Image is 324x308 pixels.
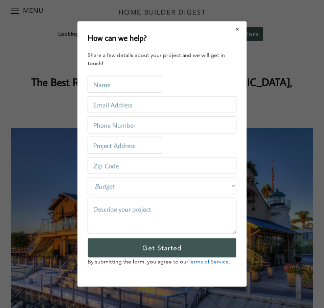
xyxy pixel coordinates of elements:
[188,258,229,265] a: Terms of Service
[88,157,236,174] input: Zip Code
[88,116,236,133] input: Phone Number
[88,31,147,44] h2: How can we help?
[88,258,236,266] p: By submitting the form, you agree to our .
[88,51,236,67] div: Share a few details about your project and we will get in touch!
[88,238,236,258] input: Get Started
[88,137,162,154] input: Project Address
[88,76,162,93] input: Name
[229,22,247,36] button: Close modal
[194,259,316,300] iframe: Drift Widget Chat Controller
[88,96,236,113] input: Email Address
